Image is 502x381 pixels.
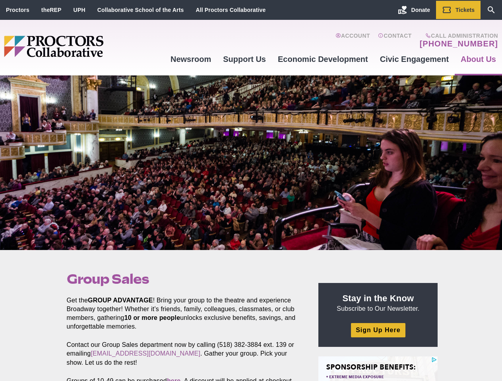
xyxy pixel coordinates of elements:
a: Economic Development [272,48,374,70]
strong: 10 or more people [124,314,180,321]
span: Donate [411,7,430,13]
a: [PHONE_NUMBER] [420,39,498,48]
a: Tickets [436,1,481,19]
a: About Us [455,48,502,70]
strong: Stay in the Know [343,293,414,303]
h1: Group Sales [67,271,300,287]
a: Contact [378,33,412,48]
a: Sign Up Here [351,323,405,337]
a: Donate [392,1,436,19]
a: Support Us [217,48,272,70]
strong: GROUP ADVANTAGE [88,297,153,304]
a: Search [481,1,502,19]
p: Get the ! Bring your group to the theatre and experience Broadway together! Whether it’s friends,... [67,296,300,331]
p: Subscribe to Our Newsletter. [328,292,428,313]
span: Tickets [455,7,475,13]
p: Contact our Group Sales department now by calling (518) 382-3884 ext. 139 or emailing . Gather yo... [67,341,300,367]
a: UPH [74,7,85,13]
span: Call Administration [417,33,498,39]
a: theREP [41,7,62,13]
a: Proctors [6,7,29,13]
a: All Proctors Collaborative [196,7,266,13]
a: Civic Engagement [374,48,455,70]
a: [EMAIL_ADDRESS][DOMAIN_NAME] [91,350,200,357]
img: Proctors logo [4,36,165,57]
a: Account [335,33,370,48]
a: Collaborative School of the Arts [97,7,184,13]
a: Newsroom [165,48,217,70]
